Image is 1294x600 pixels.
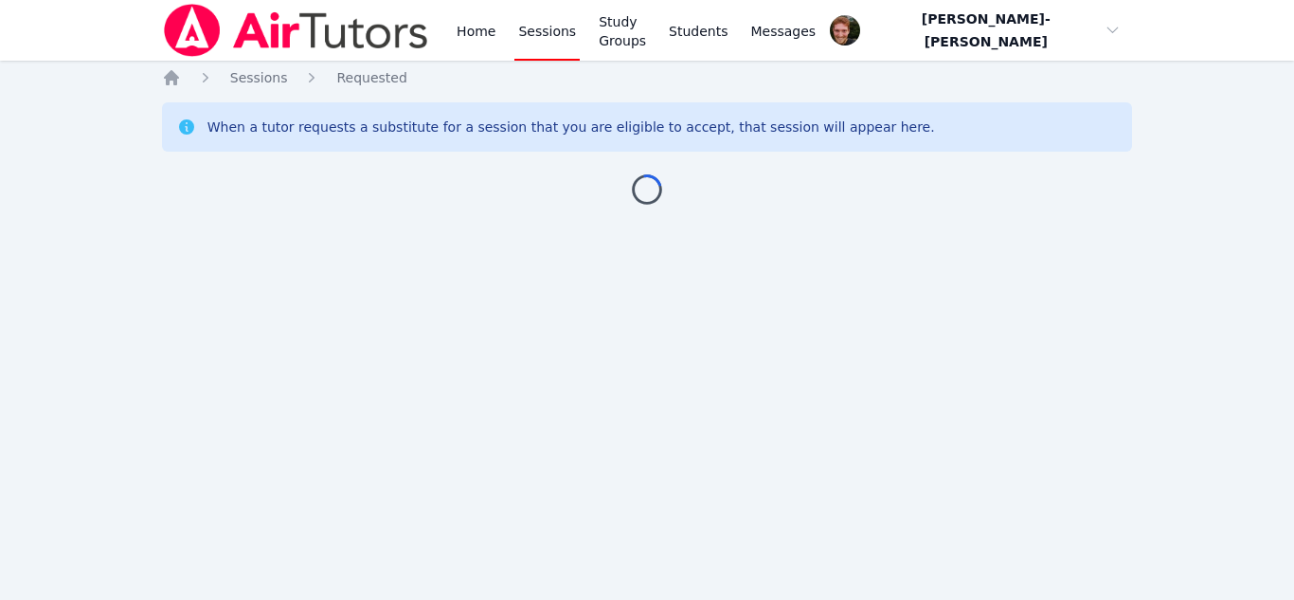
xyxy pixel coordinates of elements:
[162,68,1133,87] nav: Breadcrumb
[336,70,406,85] span: Requested
[207,118,935,136] div: When a tutor requests a substitute for a session that you are eligible to accept, that session wi...
[230,70,288,85] span: Sessions
[162,4,430,57] img: Air Tutors
[751,22,817,41] span: Messages
[230,68,288,87] a: Sessions
[336,68,406,87] a: Requested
